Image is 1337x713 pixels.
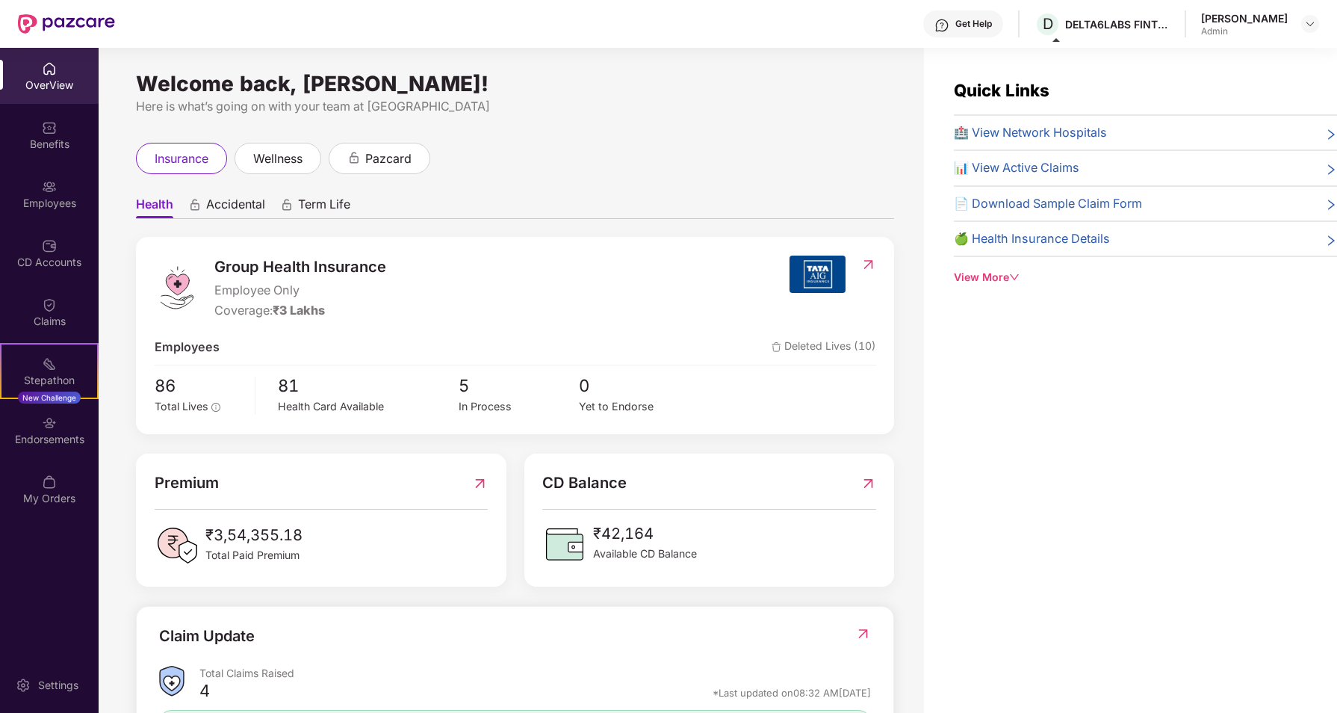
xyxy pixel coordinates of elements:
[136,78,894,90] div: Welcome back, [PERSON_NAME]!
[1325,197,1337,213] span: right
[1,373,97,388] div: Stepathon
[593,522,697,546] span: ₹42,164
[278,373,458,399] span: 81
[155,149,208,168] span: insurance
[472,472,488,496] img: RedirectIcon
[214,301,386,320] div: Coverage:
[934,18,949,33] img: svg+xml;base64,PHN2ZyBpZD0iSGVscC0zMngzMiIgeG1sbnM9Imh0dHA6Ly93d3cudzMub3JnLzIwMDAvc3ZnIiB3aWR0aD...
[579,373,699,399] span: 0
[954,158,1079,177] span: 📊 View Active Claims
[955,18,992,30] div: Get Help
[42,475,57,490] img: svg+xml;base64,PHN2ZyBpZD0iTXlfT3JkZXJzIiBkYXRhLW5hbWU9Ik15IE9yZGVycyIgeG1sbnM9Imh0dHA6Ly93d3cudz...
[253,149,303,168] span: wellness
[954,123,1107,142] span: 🏥 View Network Hospitals
[211,403,220,412] span: info-circle
[954,229,1110,248] span: 🍏 Health Insurance Details
[542,522,587,567] img: CDBalanceIcon
[365,149,412,168] span: pazcard
[954,194,1142,213] span: 📄 Download Sample Claim Form
[542,472,627,496] span: CD Balance
[1325,126,1337,142] span: right
[280,198,294,212] div: animation
[347,151,361,164] div: animation
[159,666,184,697] img: ClaimsSummaryIcon
[214,281,386,300] span: Employee Only
[205,547,303,564] span: Total Paid Premium
[278,398,458,415] div: Health Card Available
[954,269,1337,285] div: View More
[159,625,255,648] div: Claim Update
[199,666,871,680] div: Total Claims Raised
[1009,272,1020,283] span: down
[772,342,781,352] img: deleteIcon
[42,238,57,253] img: svg+xml;base64,PHN2ZyBpZD0iQ0RfQWNjb3VudHMiIGRhdGEtbmFtZT0iQ0QgQWNjb3VudHMiIHhtbG5zPSJodHRwOi8vd3...
[1201,11,1288,25] div: [PERSON_NAME]
[155,472,219,496] span: Premium
[1325,161,1337,177] span: right
[855,626,871,641] img: RedirectIcon
[188,198,202,212] div: animation
[954,80,1049,100] span: Quick Links
[42,179,57,194] img: svg+xml;base64,PHN2ZyBpZD0iRW1wbG95ZWVzIiB4bWxucz0iaHR0cDovL3d3dy53My5vcmcvMjAwMC9zdmciIHdpZHRoPS...
[205,523,303,547] span: ₹3,54,355.18
[713,686,871,700] div: *Last updated on 08:32 AM[DATE]
[155,265,199,310] img: logo
[1065,17,1170,31] div: DELTA6LABS FINTECH PRIVATE LIMITED
[18,14,115,34] img: New Pazcare Logo
[34,678,83,693] div: Settings
[42,356,57,371] img: svg+xml;base64,PHN2ZyB4bWxucz0iaHR0cDovL3d3dy53My5vcmcvMjAwMC9zdmciIHdpZHRoPSIyMSIgaGVpZ2h0PSIyMC...
[579,398,699,415] div: Yet to Endorse
[273,303,325,318] span: ₹3 Lakhs
[42,120,57,135] img: svg+xml;base64,PHN2ZyBpZD0iQmVuZWZpdHMiIHhtbG5zPSJodHRwOi8vd3d3LnczLm9yZy8yMDAwL3N2ZyIgd2lkdGg9Ij...
[1201,25,1288,37] div: Admin
[155,338,220,356] span: Employees
[772,338,876,356] span: Deleted Lives (10)
[593,546,697,562] span: Available CD Balance
[155,523,199,568] img: PaidPremiumIcon
[214,256,386,280] span: Group Health Insurance
[16,678,31,693] img: svg+xml;base64,PHN2ZyBpZD0iU2V0dGluZy0yMHgyMCIgeG1sbnM9Imh0dHA6Ly93d3cudzMub3JnLzIwMDAvc3ZnIiB3aW...
[459,398,579,415] div: In Process
[860,472,876,496] img: RedirectIcon
[42,61,57,76] img: svg+xml;base64,PHN2ZyBpZD0iSG9tZSIgeG1sbnM9Imh0dHA6Ly93d3cudzMub3JnLzIwMDAvc3ZnIiB3aWR0aD0iMjAiIG...
[459,373,579,399] span: 5
[860,257,876,272] img: RedirectIcon
[42,416,57,430] img: svg+xml;base64,PHN2ZyBpZD0iRW5kb3JzZW1lbnRzIiB4bWxucz0iaHR0cDovL3d3dy53My5vcmcvMjAwMC9zdmciIHdpZH...
[136,197,173,218] span: Health
[1325,232,1337,248] span: right
[18,392,81,404] div: New Challenge
[136,97,894,116] div: Here is what’s going on with your team at [GEOGRAPHIC_DATA]
[155,400,208,413] span: Total Lives
[298,197,350,218] span: Term Life
[1043,15,1053,33] span: D
[42,297,57,312] img: svg+xml;base64,PHN2ZyBpZD0iQ2xhaW0iIHhtbG5zPSJodHRwOi8vd3d3LnczLm9yZy8yMDAwL3N2ZyIgd2lkdGg9IjIwIi...
[155,373,245,399] span: 86
[1304,18,1316,30] img: svg+xml;base64,PHN2ZyBpZD0iRHJvcGRvd24tMzJ4MzIiIHhtbG5zPSJodHRwOi8vd3d3LnczLm9yZy8yMDAwL3N2ZyIgd2...
[199,680,210,706] div: 4
[206,197,265,218] span: Accidental
[790,256,846,293] img: insurerIcon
